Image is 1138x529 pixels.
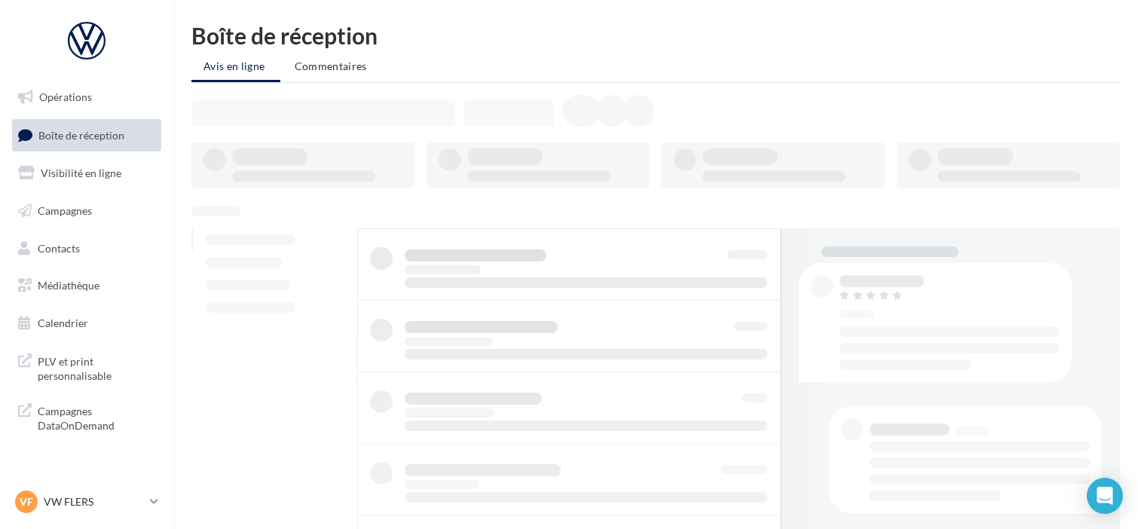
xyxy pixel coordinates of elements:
a: Opérations [9,81,164,113]
a: Campagnes [9,195,164,227]
a: Boîte de réception [9,119,164,151]
span: PLV et print personnalisable [38,351,155,384]
span: Boîte de réception [38,128,124,141]
span: Commentaires [295,60,367,72]
span: Visibilité en ligne [41,167,121,179]
span: Campagnes DataOnDemand [38,401,155,433]
span: Contacts [38,241,80,254]
span: Calendrier [38,316,88,329]
a: Campagnes DataOnDemand [9,395,164,439]
span: Campagnes [38,204,92,217]
a: Calendrier [9,307,164,339]
p: VW FLERS [44,494,144,509]
a: VF VW FLERS [12,488,161,516]
a: Visibilité en ligne [9,157,164,189]
span: VF [20,494,33,509]
a: PLV et print personnalisable [9,345,164,390]
span: Médiathèque [38,279,99,292]
div: Open Intercom Messenger [1087,478,1123,514]
a: Contacts [9,233,164,264]
span: Opérations [39,90,92,103]
a: Médiathèque [9,270,164,301]
div: Boîte de réception [191,24,1120,47]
